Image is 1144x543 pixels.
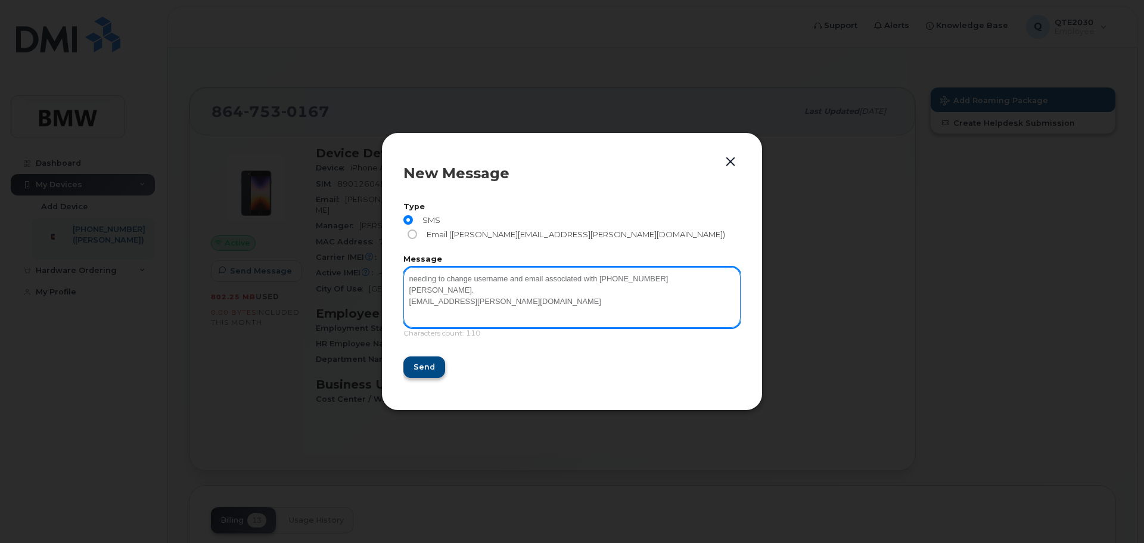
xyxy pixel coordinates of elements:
span: Email ([PERSON_NAME][EMAIL_ADDRESS][PERSON_NAME][DOMAIN_NAME]) [422,229,725,239]
div: Characters count: 110 [403,328,741,345]
iframe: Messenger Launcher [1092,491,1135,534]
span: Send [414,361,435,373]
div: New Message [403,166,741,181]
input: Email ([PERSON_NAME][EMAIL_ADDRESS][PERSON_NAME][DOMAIN_NAME]) [408,229,417,239]
span: SMS [418,215,440,225]
input: SMS [403,215,413,225]
button: Send [403,356,445,378]
label: Message [403,256,741,263]
label: Type [403,203,741,211]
